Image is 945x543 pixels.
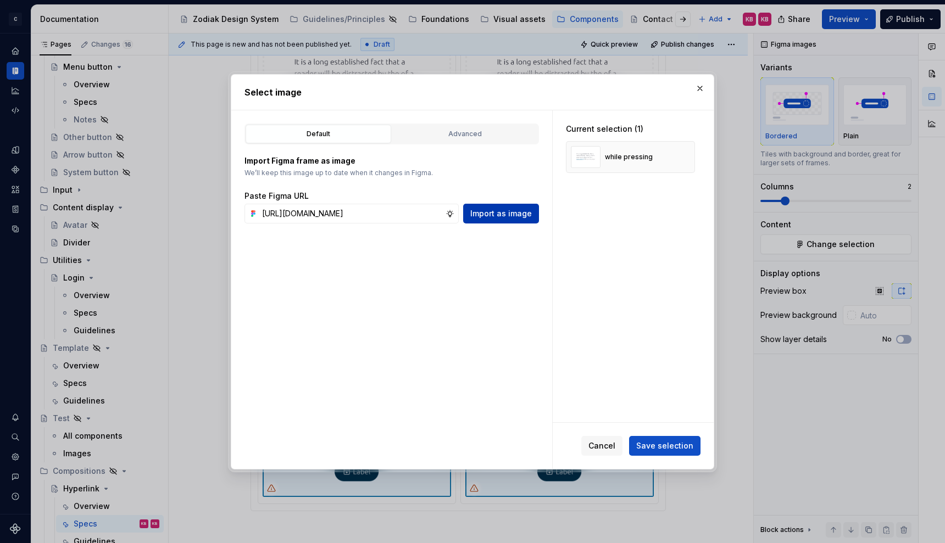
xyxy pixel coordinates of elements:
div: Default [249,128,387,139]
input: https://figma.com/file... [258,204,446,223]
button: Cancel [581,436,622,456]
span: Save selection [636,440,693,451]
p: Import Figma frame as image [244,155,539,166]
span: Cancel [588,440,615,451]
div: Current selection (1) [566,124,695,135]
span: Import as image [470,208,532,219]
button: Save selection [629,436,701,456]
button: Import as image [463,204,539,223]
div: while pressing [605,153,653,161]
h2: Select image [244,86,701,99]
div: Advanced [396,128,534,139]
p: We’ll keep this image up to date when it changes in Figma. [244,169,539,177]
label: Paste Figma URL [244,191,309,201]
